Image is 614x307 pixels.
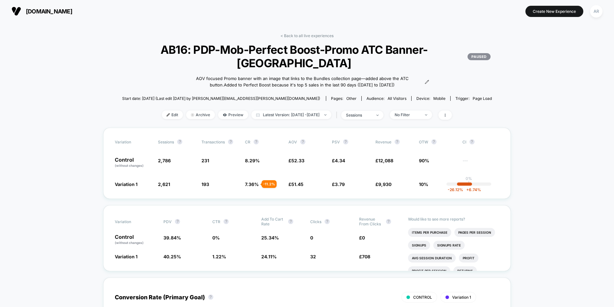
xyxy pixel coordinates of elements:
[280,33,334,38] a: < Back to all live experiences
[433,96,445,101] span: mobile
[163,219,172,224] span: PDV
[468,181,469,186] p: |
[261,217,285,226] span: Add To Cart Rate
[425,114,427,116] img: end
[324,114,327,116] img: end
[115,217,150,226] span: Variation
[411,96,450,101] span: Device:
[212,254,226,259] span: 1.22 %
[473,96,492,101] span: Page Load
[408,241,430,250] li: Signups
[466,176,472,181] p: 0%
[376,115,379,116] img: end
[454,228,495,237] li: Pages Per Session
[452,295,471,300] span: Variation 1
[375,140,391,144] span: Revenue
[395,112,420,117] div: No Filter
[395,139,400,144] button: ?
[525,6,583,17] button: Create New Experience
[163,254,181,259] span: 40.25 %
[288,158,304,163] span: £
[254,139,259,144] button: ?
[331,96,357,101] div: Pages:
[115,157,152,168] p: Control
[201,158,209,163] span: 231
[362,254,370,259] span: 708
[433,241,465,250] li: Signups Rate
[163,235,181,240] span: 39.84 %
[158,182,170,187] span: 2,621
[208,295,213,300] button: ?
[158,140,174,144] span: Sessions
[462,139,498,144] span: CI
[359,254,370,259] span: £
[288,140,297,144] span: AOV
[245,158,260,163] span: 8.29 %
[115,139,150,144] span: Variation
[212,219,220,224] span: CTR
[325,219,330,224] button: ?
[332,158,345,163] span: £
[413,295,432,300] span: CONTROL
[12,6,21,16] img: Visually logo
[408,228,451,237] li: Items Per Purchase
[115,234,157,245] p: Control
[123,43,490,70] span: AB16: PDP-Mob-Perfect Boost-Promo ATC Banner-[GEOGRAPHIC_DATA]
[462,159,500,168] span: ---
[419,158,429,163] span: 90%
[122,96,320,101] span: Start date: [DATE] (Last edit [DATE] by [PERSON_NAME][EMAIL_ADDRESS][PERSON_NAME][DOMAIN_NAME])
[343,139,348,144] button: ?
[115,241,144,245] span: (without changes)
[335,110,341,120] span: |
[115,182,138,187] span: Variation 1
[431,139,437,144] button: ?
[332,182,345,187] span: £
[408,254,456,263] li: Avg Session Duration
[288,219,293,224] button: ?
[212,235,220,240] span: 0 %
[332,140,340,144] span: PSV
[177,139,182,144] button: ?
[588,5,604,18] button: AR
[251,110,331,119] span: Latest Version: [DATE] - [DATE]
[245,140,250,144] span: CR
[26,8,72,15] span: [DOMAIN_NAME]
[201,182,209,187] span: 193
[167,113,170,117] img: edit
[466,187,469,192] span: +
[375,182,391,187] span: £
[115,164,144,167] span: (without changes)
[346,96,357,101] span: other
[158,158,171,163] span: 2,786
[261,254,277,259] span: 24.11 %
[335,158,345,163] span: 4.34
[262,180,277,188] div: - 11.2 %
[386,219,391,224] button: ?
[378,158,393,163] span: 12,088
[310,254,316,259] span: 32
[388,96,406,101] span: All Visitors
[291,158,304,163] span: 52.33
[175,219,180,224] button: ?
[408,266,450,275] li: Profit Per Session
[185,76,420,88] span: AOV focused Promo banner with an image that links to the Bundles collection page—added above the ...
[448,187,463,192] span: -26.12 %
[310,219,321,224] span: Clicks
[459,254,478,263] li: Profit
[218,110,248,119] span: Preview
[468,53,490,60] p: PAUSED
[359,217,383,226] span: Revenue From Clicks
[469,139,475,144] button: ?
[408,217,500,222] p: Would like to see more reports?
[419,139,454,144] span: OTW
[346,113,372,117] div: sessions
[359,235,365,240] span: £
[224,219,229,224] button: ?
[378,182,391,187] span: 9,930
[201,140,225,144] span: Transactions
[291,182,303,187] span: 51.45
[261,235,279,240] span: 25.34 %
[453,266,477,275] li: Returns
[115,254,138,259] span: Variation 1
[228,139,233,144] button: ?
